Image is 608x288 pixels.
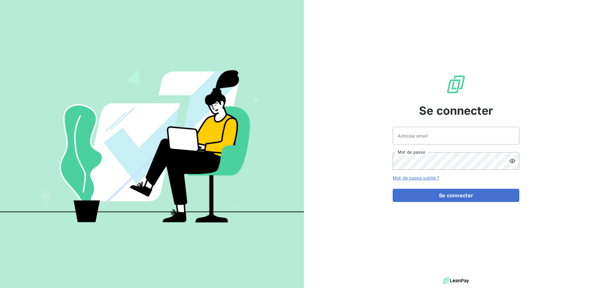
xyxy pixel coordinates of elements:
button: Se connecter [393,189,519,202]
input: placeholder [393,127,519,144]
img: Logo LeanPay [446,74,466,95]
img: logo [443,276,469,285]
a: Mot de passe oublié ? [393,175,439,181]
span: Se connecter [419,102,493,119]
